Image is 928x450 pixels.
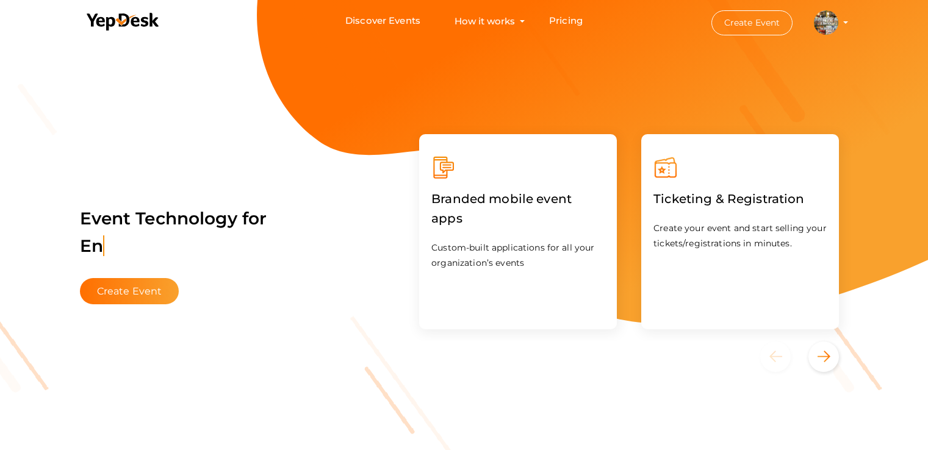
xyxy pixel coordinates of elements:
[808,341,839,372] button: Next
[653,180,804,218] label: Ticketing & Registration
[80,190,267,275] label: Event Technology for
[814,10,838,35] img: SNXIXYF2_small.jpeg
[431,240,605,271] p: Custom-built applications for all your organization’s events
[80,235,104,256] span: En
[431,213,605,225] a: Branded mobile event apps
[431,180,605,237] label: Branded mobile event apps
[760,341,806,372] button: Previous
[711,10,793,35] button: Create Event
[345,10,420,32] a: Discover Events
[653,221,827,251] p: Create your event and start selling your tickets/registrations in minutes.
[549,10,583,32] a: Pricing
[451,10,519,32] button: How it works
[653,194,804,205] a: Ticketing & Registration
[80,278,179,304] button: Create Event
